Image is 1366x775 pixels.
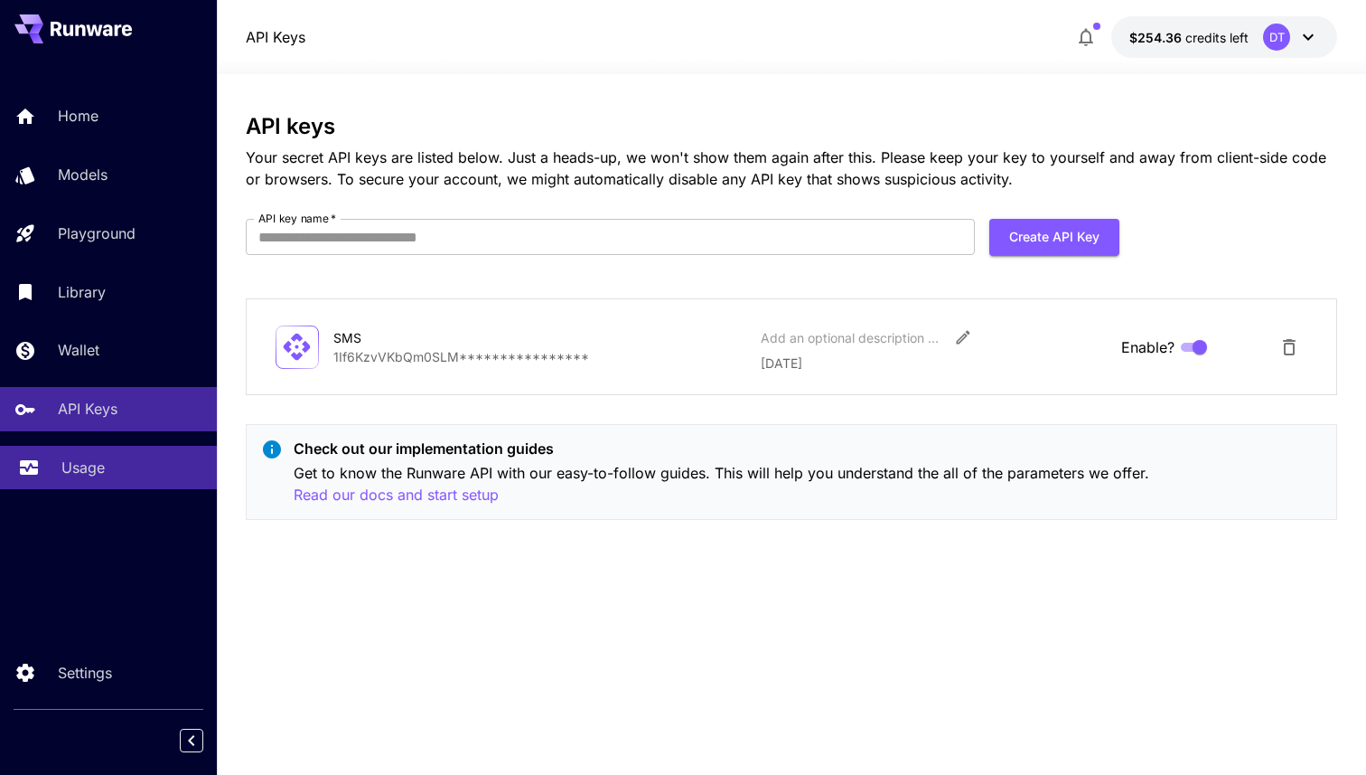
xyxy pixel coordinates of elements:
button: Collapse sidebar [180,729,203,752]
div: $254.35646 [1129,28,1249,47]
p: Models [58,164,108,185]
button: Edit [947,321,979,354]
p: Your secret API keys are listed below. Just a heads-up, we won't show them again after this. Plea... [246,146,1337,190]
button: $254.35646DT [1111,16,1337,58]
p: Check out our implementation guides [294,438,1322,459]
div: Add an optional description or comment [761,328,941,347]
label: API key name [258,211,336,226]
p: Get to know the Runware API with our easy-to-follow guides. This will help you understand the all... [294,462,1322,506]
span: Enable? [1121,336,1174,358]
span: $254.36 [1129,30,1185,45]
div: Collapse sidebar [193,724,217,757]
p: Wallet [58,339,99,361]
button: Read our docs and start setup [294,484,499,506]
div: SMS [333,328,514,347]
button: Delete API Key [1271,329,1307,365]
button: Create API Key [989,219,1119,256]
div: DT [1263,24,1290,51]
p: Library [58,281,106,303]
nav: breadcrumb [246,26,305,48]
p: Home [58,105,98,127]
p: Settings [58,662,112,684]
p: Usage [61,457,105,478]
p: API Keys [58,398,117,420]
p: Playground [58,222,136,244]
p: [DATE] [761,354,1107,373]
span: credits left [1185,30,1249,45]
h3: API keys [246,114,1337,139]
a: API Keys [246,26,305,48]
